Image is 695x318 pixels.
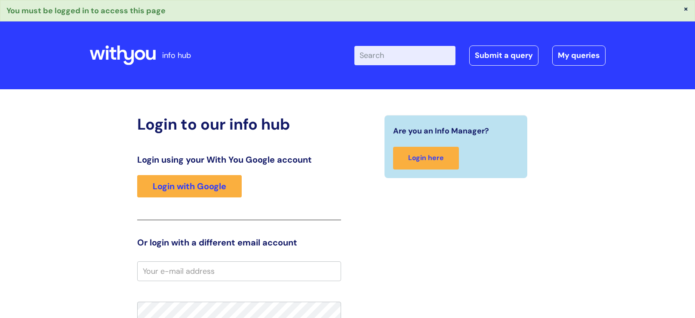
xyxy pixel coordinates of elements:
a: Submit a query [469,45,538,65]
a: Login with Google [137,175,242,197]
h2: Login to our info hub [137,115,341,133]
input: Search [354,46,455,65]
a: My queries [552,45,606,65]
button: × [683,5,689,12]
h3: Or login with a different email account [137,237,341,248]
a: Login here [393,147,459,170]
h3: Login using your With You Google account [137,154,341,165]
span: Are you an Info Manager? [393,124,489,138]
input: Your e-mail address [137,261,341,281]
p: info hub [162,48,191,62]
